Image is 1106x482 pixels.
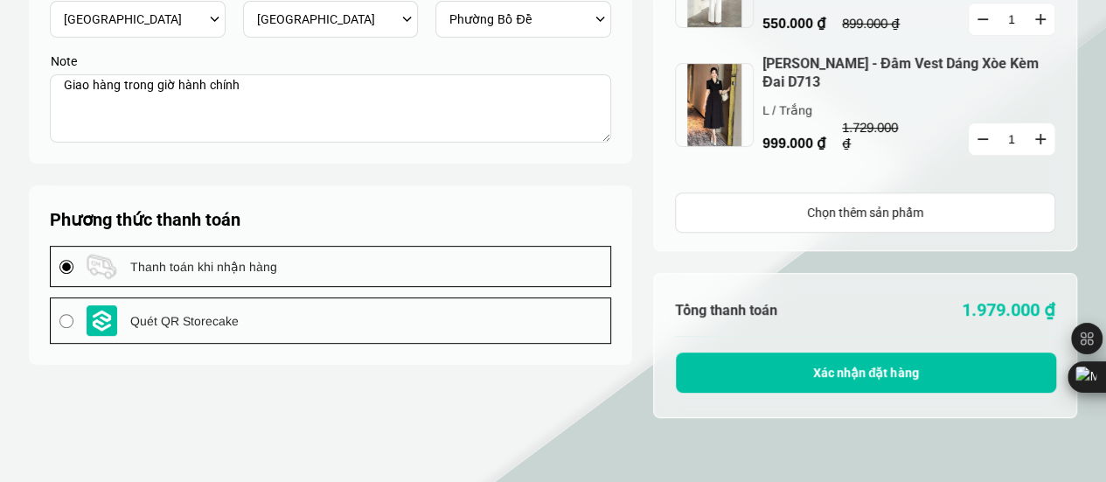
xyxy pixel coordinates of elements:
span: Quét QR Storecake [130,311,239,331]
h5: Phương thức thanh toán [50,206,611,233]
p: 999.000 ₫ [762,132,937,154]
button: Xác nhận đặt hàng [676,353,1056,393]
span: Xác nhận đặt hàng [813,366,919,380]
p: 899.000 ₫ [842,16,905,31]
img: payment logo [87,254,117,279]
label: Note [50,55,611,67]
a: [PERSON_NAME] - Đầm Vest Dáng Xòe Kèm Đai D713 [762,55,1055,92]
a: Chọn thêm sản phẩm [675,192,1055,233]
div: Chọn thêm sản phẩm [676,203,1054,222]
p: 1.979.000 ₫ [866,297,1056,324]
span: Thanh toán khi nhận hàng [130,257,277,276]
input: Quantity input [969,3,1054,35]
input: payment logo Thanh toán khi nhận hàng [59,260,73,274]
select: Select province [64,4,205,34]
input: Quantity input [969,123,1054,155]
p: 550.000 ₫ [762,12,937,34]
select: Select district [257,4,398,34]
img: png.png [675,63,754,147]
p: 1.729.000 ₫ [842,120,905,151]
p: L / Trắng [762,101,936,120]
select: Select commune [449,4,590,34]
input: payment logo Quét QR Storecake [59,314,73,328]
img: payment logo [87,305,117,336]
h6: Tổng thanh toán [675,302,866,318]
